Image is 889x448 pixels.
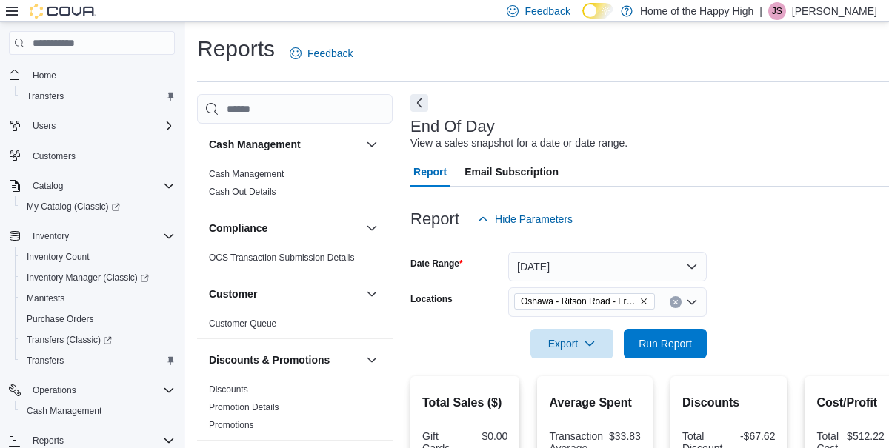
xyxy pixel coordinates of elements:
[15,309,181,330] button: Purchase Orders
[363,219,381,237] button: Compliance
[847,430,885,442] div: $512.22
[27,177,69,195] button: Catalog
[27,292,64,304] span: Manifests
[525,4,570,19] span: Feedback
[197,249,393,273] div: Compliance
[413,157,447,187] span: Report
[284,39,359,68] a: Feedback
[768,2,786,20] div: Jessica Sproul
[15,86,181,107] button: Transfers
[624,329,707,358] button: Run Report
[209,384,248,395] span: Discounts
[33,180,63,192] span: Catalog
[209,221,267,235] h3: Compliance
[209,384,248,395] a: Discounts
[209,420,254,430] a: Promotions
[30,4,96,19] img: Cova
[33,435,64,447] span: Reports
[15,330,181,350] a: Transfers (Classic)
[582,3,613,19] input: Dark Mode
[27,117,175,135] span: Users
[21,198,175,215] span: My Catalog (Classic)
[816,394,884,412] h2: Cost/Profit
[759,2,762,20] p: |
[209,352,360,367] button: Discounts & Promotions
[21,87,70,105] a: Transfers
[27,272,149,284] span: Inventory Manager (Classic)
[21,402,107,420] a: Cash Management
[209,419,254,431] span: Promotions
[21,352,175,370] span: Transfers
[508,252,707,281] button: [DATE]
[27,117,61,135] button: Users
[530,329,613,358] button: Export
[465,157,559,187] span: Email Subscription
[686,296,698,308] button: Open list of options
[209,253,355,263] a: OCS Transaction Submission Details
[27,201,120,213] span: My Catalog (Classic)
[197,315,393,338] div: Customer
[639,297,648,306] button: Remove Oshawa - Ritson Road - Friendly Stranger from selection in this group
[27,147,81,165] a: Customers
[3,116,181,136] button: Users
[209,318,276,330] span: Customer Queue
[209,187,276,197] a: Cash Out Details
[21,310,100,328] a: Purchase Orders
[21,331,118,349] a: Transfers (Classic)
[209,221,360,235] button: Compliance
[514,293,655,310] span: Oshawa - Ritson Road - Friendly Stranger
[21,331,175,349] span: Transfers (Classic)
[21,248,96,266] a: Inventory Count
[197,165,393,207] div: Cash Management
[209,287,257,301] h3: Customer
[15,401,181,421] button: Cash Management
[363,351,381,369] button: Discounts & Promotions
[21,198,126,215] a: My Catalog (Classic)
[682,394,776,412] h2: Discounts
[3,175,181,196] button: Catalog
[27,227,75,245] button: Inventory
[197,34,275,64] h1: Reports
[209,186,276,198] span: Cash Out Details
[33,230,69,242] span: Inventory
[670,296,682,308] button: Clear input
[27,381,82,399] button: Operations
[3,145,181,167] button: Customers
[307,46,353,61] span: Feedback
[27,355,64,367] span: Transfers
[732,430,776,442] div: -$67.62
[792,2,877,20] p: [PERSON_NAME]
[15,350,181,371] button: Transfers
[15,288,181,309] button: Manifests
[209,168,284,180] span: Cash Management
[21,290,175,307] span: Manifests
[27,65,175,84] span: Home
[33,120,56,132] span: Users
[21,402,175,420] span: Cash Management
[539,329,605,358] span: Export
[15,247,181,267] button: Inventory Count
[471,204,579,234] button: Hide Parameters
[197,381,393,440] div: Discounts & Promotions
[3,226,181,247] button: Inventory
[209,169,284,179] a: Cash Management
[410,210,459,228] h3: Report
[410,118,495,136] h3: End Of Day
[410,136,627,151] div: View a sales snapshot for a date or date range.
[27,405,101,417] span: Cash Management
[410,94,428,112] button: Next
[27,381,175,399] span: Operations
[410,258,463,270] label: Date Range
[209,287,360,301] button: Customer
[209,352,330,367] h3: Discounts & Promotions
[209,402,279,412] a: Promotion Details
[15,267,181,288] a: Inventory Manager (Classic)
[422,394,507,412] h2: Total Sales ($)
[363,136,381,153] button: Cash Management
[468,430,508,442] div: $0.00
[33,70,56,81] span: Home
[521,294,636,309] span: Oshawa - Ritson Road - Friendly Stranger
[209,137,301,152] h3: Cash Management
